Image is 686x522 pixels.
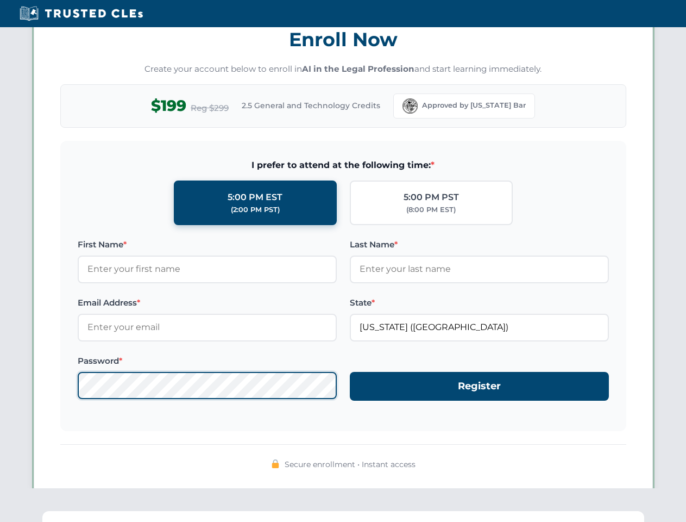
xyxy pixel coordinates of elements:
[78,355,337,368] label: Password
[271,459,280,468] img: 🔒
[78,314,337,341] input: Enter your email
[228,190,282,204] div: 5:00 PM EST
[406,204,456,215] div: (8:00 PM EST)
[78,238,337,251] label: First Name
[231,204,280,215] div: (2:00 PM PST)
[191,102,229,115] span: Reg $299
[350,314,609,341] input: Florida (FL)
[350,256,609,283] input: Enter your last name
[16,5,146,22] img: Trusted CLEs
[78,158,609,172] span: I prefer to attend at the following time:
[60,63,626,76] p: Create your account below to enroll in and start learning immediately.
[78,256,337,283] input: Enter your first name
[404,190,459,204] div: 5:00 PM PST
[78,296,337,309] label: Email Address
[402,98,418,114] img: Florida Bar
[285,458,416,470] span: Secure enrollment • Instant access
[350,372,609,401] button: Register
[422,100,526,111] span: Approved by [US_STATE] Bar
[151,94,186,118] span: $199
[60,22,626,57] h3: Enroll Now
[350,238,609,251] label: Last Name
[242,100,380,111] span: 2.5 General and Technology Credits
[302,64,414,74] strong: AI in the Legal Profession
[350,296,609,309] label: State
